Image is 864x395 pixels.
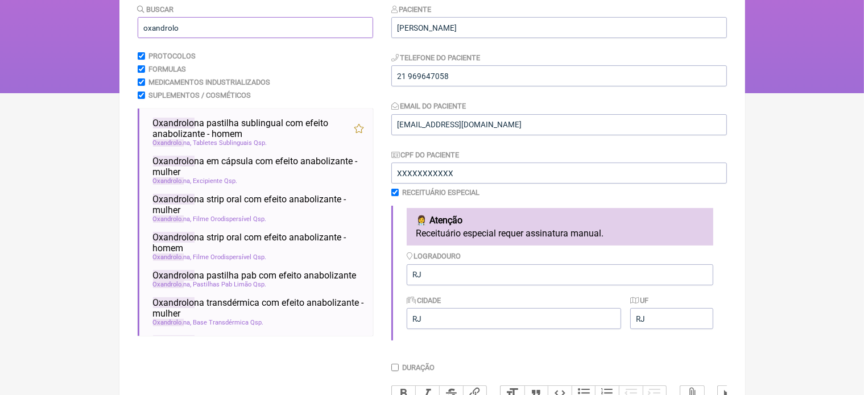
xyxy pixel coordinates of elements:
span: na em cápsula com efeito anabolizante - mulher [153,156,364,177]
span: na pastilha pab com efeito anabolizante [153,270,357,281]
span: Filme Orodispersível Qsp [193,253,267,261]
label: Paciente [391,5,432,14]
label: CPF do Paciente [391,151,460,159]
label: Receituário Especial [402,188,479,197]
span: Base Transdérmica Qsp [193,319,264,326]
span: Filme Orodispersível Qsp [193,215,267,223]
p: Receituário especial requer assinatura manual. [416,228,704,239]
span: na [153,215,192,223]
span: Oxandrolo [153,118,195,128]
label: Medicamentos Industrializados [148,78,270,86]
label: Telefone do Paciente [391,53,481,62]
input: exemplo: emagrecimento, ansiedade [138,17,373,38]
span: Oxandrolo [153,232,195,243]
span: Oxandrolo [153,253,184,261]
span: Oxandrolo [153,335,195,346]
span: Oxandrolo [153,215,184,223]
span: na [153,281,192,288]
span: Oxandrolo [153,270,195,281]
span: na [153,253,192,261]
label: Duração [402,363,435,372]
span: Oxandrolo [153,319,184,326]
span: Oxandrolo [153,177,184,185]
span: Excipiente Qsp [193,177,238,185]
span: na strip oral com efeito anabolizante - mulher [153,194,364,215]
label: Suplementos / Cosméticos [148,91,251,99]
span: na [153,319,192,326]
span: Tabletes Sublinguais Qsp [193,139,267,147]
label: Email do Paciente [391,102,466,110]
span: na transdérmica com efeito anabolizante - mulher [153,297,364,319]
label: Protocolos [148,52,196,60]
label: Logradouro [407,252,461,260]
span: na pastilha sublingual com efeito anabolizante - mulher [153,335,364,357]
span: Oxandrolo [153,139,184,147]
span: na strip oral com efeito anabolizante - homem [153,232,364,253]
span: Oxandrolo [153,156,195,167]
span: Oxandrolo [153,297,195,308]
span: Pastilhas Pab Limão Qsp [193,281,267,288]
span: na [153,177,192,185]
h4: 👩‍⚕️ Atenção [416,215,704,226]
span: na pastilha sublingual com efeito anabolizante - homem [153,118,354,139]
span: na [153,139,192,147]
span: Oxandrolo [153,281,184,288]
label: Formulas [148,65,186,73]
label: Cidade [407,296,441,305]
label: UF [630,296,648,305]
span: Oxandrolo [153,194,195,205]
label: Buscar [138,5,174,14]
